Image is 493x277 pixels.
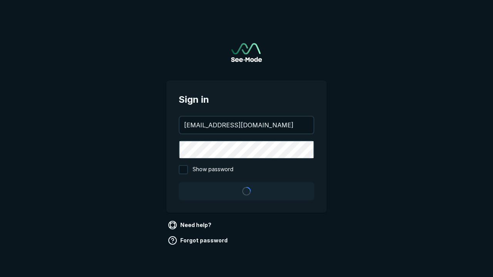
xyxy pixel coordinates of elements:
a: Need help? [166,219,215,231]
a: Forgot password [166,234,231,247]
span: Sign in [179,93,314,107]
input: your@email.com [179,117,314,133]
span: Show password [193,165,233,174]
a: Go to sign in [231,43,262,62]
img: See-Mode Logo [231,43,262,62]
